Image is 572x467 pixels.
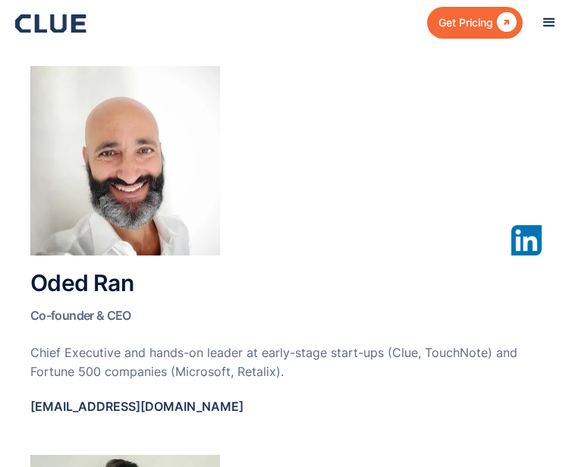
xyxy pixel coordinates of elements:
div: Get Pricing [438,13,493,32]
div:  [493,13,517,32]
span: Co-founder & CEO [30,308,131,323]
p: Chief Executive and hands-on leader at early-stage start-ups (Clue, TouchNote) and Fortune 500 co... [30,343,542,381]
iframe: Chat Widget [496,394,572,467]
img: Linked In Icon [511,225,542,255]
p: [EMAIL_ADDRESS][DOMAIN_NAME] [30,397,244,416]
h2: Oded Ran [30,271,542,328]
img: Oded Ran Clue Insights CEO [30,66,220,255]
a: [EMAIL_ADDRESS][DOMAIN_NAME] [30,397,244,431]
a: Get Pricing [427,7,523,38]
